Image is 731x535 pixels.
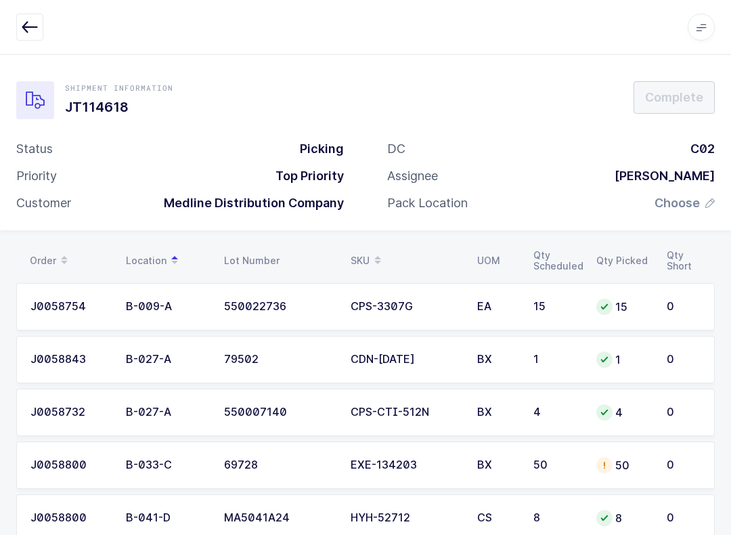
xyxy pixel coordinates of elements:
div: 550007140 [224,406,334,419]
div: HYH-52712 [351,512,461,524]
div: Medline Distribution Company [153,195,344,211]
div: CPS-CTI-512N [351,406,461,419]
div: 8 [533,512,580,524]
div: 550022736 [224,301,334,313]
div: Qty Scheduled [533,250,580,272]
div: EXE-134203 [351,459,461,471]
div: Lot Number [224,255,334,266]
div: B-027-A [126,354,208,366]
div: Top Priority [265,168,344,184]
div: 50 [596,457,650,473]
div: Assignee [387,168,438,184]
div: MA5041A24 [224,512,334,524]
div: CS [477,512,517,524]
span: Complete [645,89,703,106]
div: 15 [533,301,580,313]
div: 0 [667,354,701,366]
div: 0 [667,301,701,313]
div: 4 [533,406,580,419]
div: [PERSON_NAME] [604,168,715,184]
div: 8 [596,510,650,526]
div: Priority [16,168,57,184]
div: B-027-A [126,406,208,419]
div: B-009-A [126,301,208,313]
div: EA [477,301,517,313]
div: 1 [533,354,580,366]
div: BX [477,406,517,419]
div: 50 [533,459,580,471]
div: Status [16,141,53,157]
div: Order [30,249,110,272]
div: CDN-[DATE] [351,354,461,366]
div: Qty Short [667,250,701,272]
button: Choose [655,195,715,211]
div: UOM [477,255,517,266]
div: Pack Location [387,195,468,211]
div: J0058800 [30,512,110,524]
div: J0058843 [30,354,110,366]
div: 79502 [224,354,334,366]
div: Shipment Information [65,83,173,93]
div: 0 [667,512,701,524]
div: 1 [596,351,650,368]
div: J0058800 [30,459,110,471]
div: 0 [667,459,701,471]
div: 4 [596,404,650,421]
div: SKU [351,249,461,272]
div: 0 [667,406,701,419]
div: J0058754 [30,301,110,313]
span: Choose [655,195,700,211]
div: B-041-D [126,512,208,524]
div: 69728 [224,459,334,471]
div: Customer [16,195,71,211]
div: Picking [289,141,344,157]
div: DC [387,141,405,157]
div: Location [126,249,208,272]
div: Qty Picked [596,255,650,266]
h1: JT114618 [65,96,173,118]
span: C02 [690,142,715,156]
div: B-033-C [126,459,208,471]
div: 15 [596,299,650,315]
div: J0058732 [30,406,110,419]
div: BX [477,354,517,366]
div: BX [477,459,517,471]
div: CPS-3307G [351,301,461,313]
button: Complete [634,81,715,114]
